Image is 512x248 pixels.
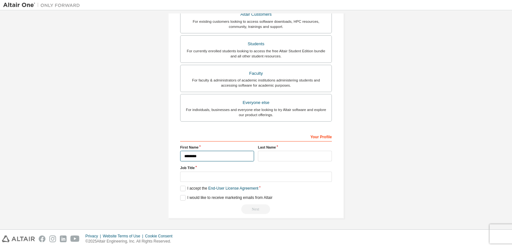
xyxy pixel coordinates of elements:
[39,235,45,242] img: facebook.svg
[103,234,145,239] div: Website Terms of Use
[184,48,328,59] div: For currently enrolled students looking to access the free Altair Student Edition bundle and all ...
[70,235,80,242] img: youtube.svg
[208,186,259,191] a: End-User License Agreement
[85,239,176,244] p: © 2025 Altair Engineering, Inc. All Rights Reserved.
[180,186,258,191] label: I accept the
[184,107,328,117] div: For individuals, businesses and everyone else looking to try Altair software and explore our prod...
[180,165,332,170] label: Job Title
[258,145,332,150] label: Last Name
[180,145,254,150] label: First Name
[184,39,328,48] div: Students
[2,235,35,242] img: altair_logo.svg
[60,235,67,242] img: linkedin.svg
[180,131,332,141] div: Your Profile
[180,204,332,214] div: Read and acccept EULA to continue
[145,234,176,239] div: Cookie Consent
[180,195,272,201] label: I would like to receive marketing emails from Altair
[184,69,328,78] div: Faculty
[184,78,328,88] div: For faculty & administrators of academic institutions administering students and accessing softwa...
[85,234,103,239] div: Privacy
[49,235,56,242] img: instagram.svg
[184,19,328,29] div: For existing customers looking to access software downloads, HPC resources, community, trainings ...
[184,98,328,107] div: Everyone else
[184,10,328,19] div: Altair Customers
[3,2,83,8] img: Altair One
